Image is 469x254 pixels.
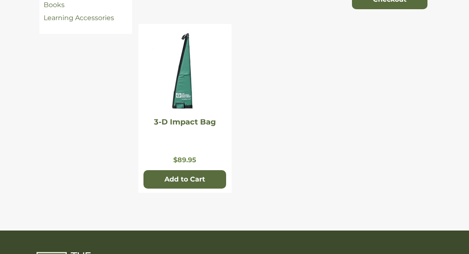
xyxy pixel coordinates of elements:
img: 3-D Impact Bag [151,30,219,114]
a: Learning Accessories [44,14,114,22]
button: Add to Cart [143,170,226,189]
p: $89.95 [143,156,227,164]
a: 3-D Impact Bag [154,117,216,127]
a: Books [44,1,65,9]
